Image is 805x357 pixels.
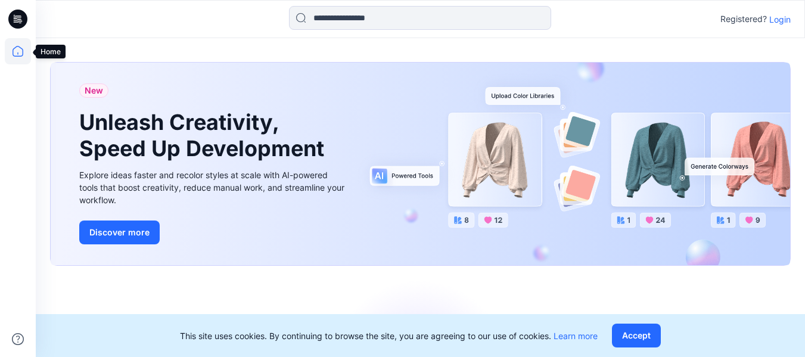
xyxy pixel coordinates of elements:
span: New [85,83,103,98]
a: Learn more [554,331,598,341]
button: Accept [612,324,661,347]
p: Login [769,13,791,26]
p: Registered? [720,12,767,26]
h1: Unleash Creativity, Speed Up Development [79,110,330,161]
div: Explore ideas faster and recolor styles at scale with AI-powered tools that boost creativity, red... [79,169,347,206]
a: Discover more [79,221,347,244]
button: Discover more [79,221,160,244]
p: This site uses cookies. By continuing to browse the site, you are agreeing to our use of cookies. [180,330,598,342]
